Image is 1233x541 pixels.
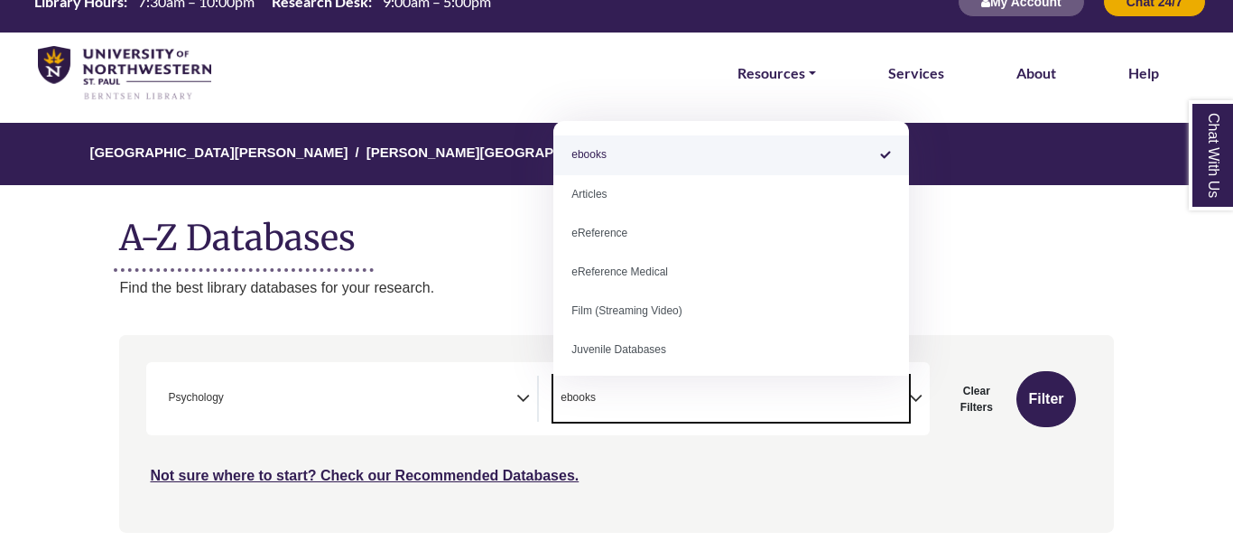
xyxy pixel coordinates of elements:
li: Psychology [161,389,223,406]
a: About [1016,61,1056,85]
nav: Search filters [119,335,1113,532]
h1: A-Z Databases [119,203,1113,258]
a: Help [1128,61,1159,85]
li: eReference Medical [553,253,908,292]
li: eReference [553,214,908,253]
span: Psychology [168,389,223,406]
a: [GEOGRAPHIC_DATA][PERSON_NAME] [89,142,348,160]
textarea: Search [227,393,236,407]
a: Services [888,61,944,85]
p: Find the best library databases for your research. [119,276,1113,300]
li: ebooks [553,135,908,174]
li: ebooks [553,389,596,406]
nav: breadcrumb [119,123,1113,185]
li: Film (Streaming Video) [553,292,908,331]
img: library_home [38,46,211,101]
button: Clear Filters [941,371,1013,427]
span: ebooks [561,389,596,406]
li: Juvenile Databases [553,331,908,369]
a: [PERSON_NAME][GEOGRAPHIC_DATA] [366,142,625,160]
li: Articles [553,175,908,214]
a: Not sure where to start? Check our Recommended Databases. [150,468,579,483]
textarea: Search [599,393,607,407]
button: Submit for Search Results [1016,371,1075,427]
a: Resources [737,61,816,85]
